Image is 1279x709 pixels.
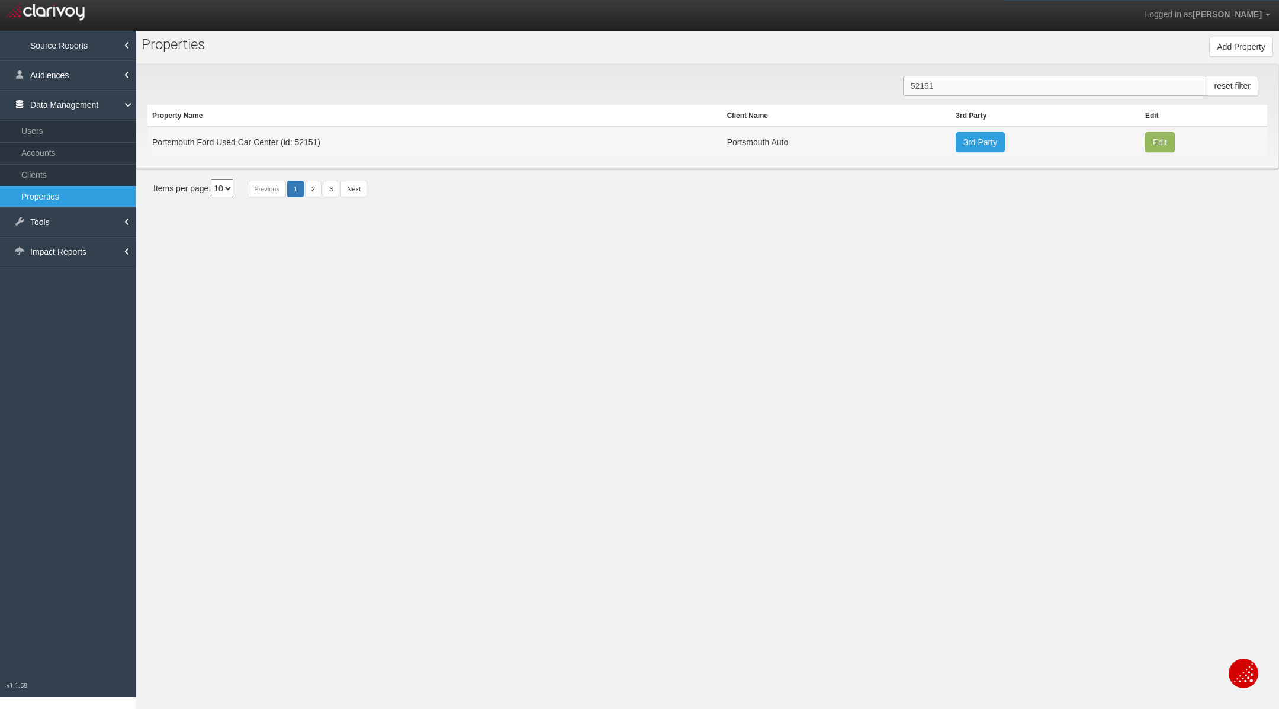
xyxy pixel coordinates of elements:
td: Portsmouth Ford Used Car Center (id: 52151) [147,127,722,157]
a: Next [340,181,367,197]
a: 3 [323,181,339,197]
button: Add Property [1209,37,1273,57]
span: o [155,36,163,53]
a: 3rd Party [956,132,1005,152]
a: 1 [287,181,304,197]
a: Logged in as[PERSON_NAME] [1136,1,1279,29]
td: Portsmouth Auto [722,127,952,157]
a: Previous [248,181,286,197]
th: 3rd Party [951,105,1140,127]
div: Items per page: [153,179,233,197]
th: Property Name [147,105,722,127]
button: Edit [1145,132,1175,152]
th: Edit [1140,105,1267,127]
input: Search Properties [903,76,1207,96]
h1: Pr perties [142,37,481,52]
th: Client Name [722,105,952,127]
a: 2 [305,181,322,197]
span: [PERSON_NAME] [1193,9,1262,19]
button: reset filter [1207,76,1258,96]
span: Logged in as [1145,9,1192,19]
